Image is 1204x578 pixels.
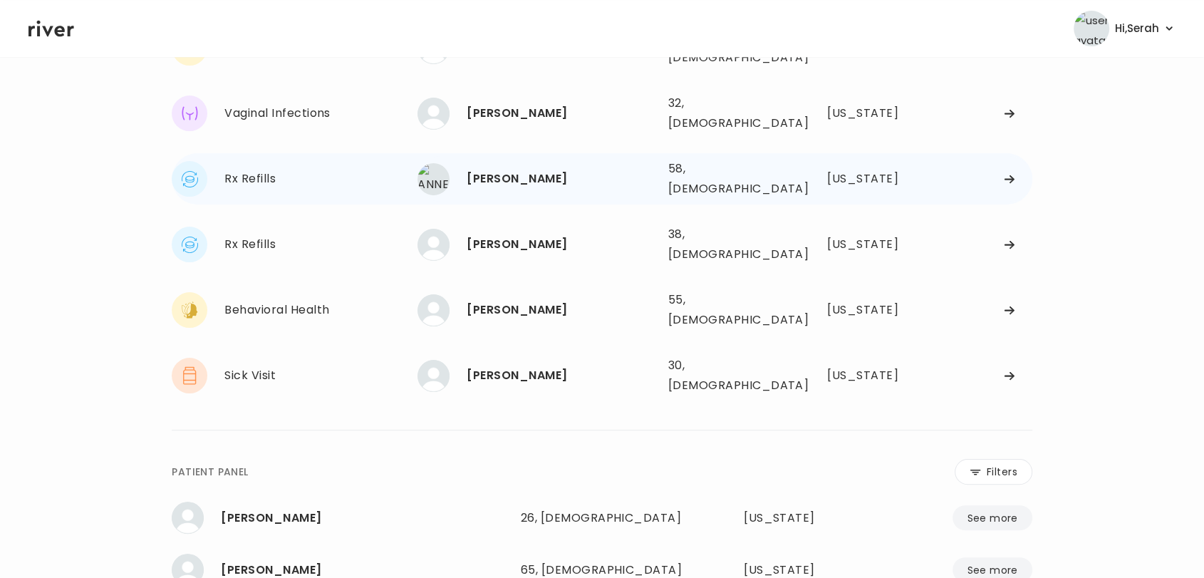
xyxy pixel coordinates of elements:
button: Filters [955,459,1032,485]
div: Destiny Ford [221,508,509,528]
span: Hi, Serah [1115,19,1159,38]
button: user avatarHi,Serah [1074,11,1176,46]
img: Raquel Shelby [417,294,450,326]
button: See more [953,505,1032,530]
img: Erika Pan Rodriguez [417,229,450,261]
img: Jasmine Finley [417,98,450,130]
div: Sick Visit [224,366,417,386]
div: Jasmine Finley [467,103,656,123]
img: Destiny Ford [172,502,204,534]
div: Tennessee [827,169,907,189]
img: ANNETTE SADLER [417,163,450,195]
div: 58, [DEMOGRAPHIC_DATA] [668,159,782,199]
div: Illinois [827,103,907,123]
div: Behavioral Health [224,300,417,320]
img: user avatar [1074,11,1109,46]
div: Tennessee [827,234,907,254]
div: Florida [744,508,858,528]
div: Vaginal Infections [224,103,417,123]
div: 26, [DEMOGRAPHIC_DATA] [521,508,684,528]
div: Baldomero Juarez [467,366,656,386]
div: Illinois [827,366,907,386]
div: Erika Pan Rodriguez [467,234,656,254]
div: ANNETTE SADLER [467,169,656,189]
img: Baldomero Juarez [417,360,450,392]
div: Raquel Shelby [467,300,656,320]
div: Colorado [827,300,907,320]
div: 38, [DEMOGRAPHIC_DATA] [668,225,782,264]
div: Rx Refills [224,169,417,189]
div: 30, [DEMOGRAPHIC_DATA] [668,356,782,396]
div: PATIENT PANEL [172,463,248,480]
div: 55, [DEMOGRAPHIC_DATA] [668,290,782,330]
div: 32, [DEMOGRAPHIC_DATA] [668,93,782,133]
div: Rx Refills [224,234,417,254]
